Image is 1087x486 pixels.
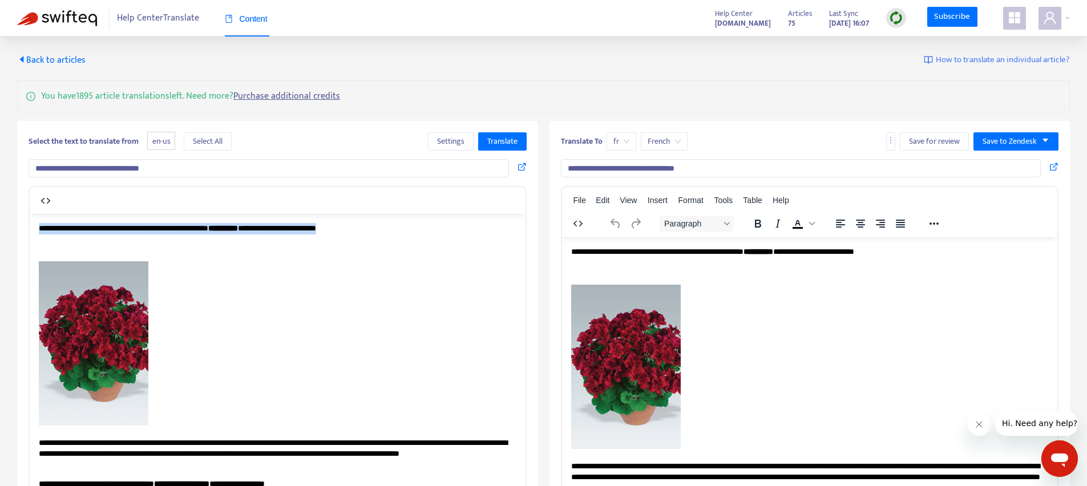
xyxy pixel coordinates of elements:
[973,132,1058,151] button: Save to Zendeskcaret-down
[678,196,704,205] span: Format
[1043,11,1057,25] span: user
[225,14,268,23] span: Content
[193,135,223,148] span: Select All
[26,90,35,101] span: info-circle
[606,216,625,232] button: Undo
[768,216,787,232] button: Italic
[995,411,1078,436] iframe: Message from company
[664,219,720,228] span: Paragraph
[886,132,895,151] button: more
[596,196,609,205] span: Edit
[831,216,850,232] button: Align left
[117,7,199,29] span: Help Center Translate
[17,55,26,64] span: caret-left
[829,7,858,20] span: Last Sync
[924,54,1070,67] a: How to translate an individual article?
[889,11,903,25] img: sync.dc5367851b00ba804db3.png
[788,216,817,232] div: Text color Black
[561,135,603,148] b: Translate To
[871,216,890,232] button: Align right
[1041,136,1049,144] span: caret-down
[743,196,762,205] span: Table
[648,196,668,205] span: Insert
[17,10,97,26] img: Swifteq
[788,7,812,20] span: Articles
[891,216,910,232] button: Justify
[437,135,464,148] span: Settings
[715,7,753,20] span: Help Center
[29,135,139,148] b: Select the text to translate from
[936,54,1070,67] span: How to translate an individual article?
[924,216,944,232] button: Reveal or hide additional toolbar items
[573,196,586,205] span: File
[1041,440,1078,477] iframe: Button to launch messaging window
[428,132,474,151] button: Settings
[909,135,960,148] span: Save for review
[620,196,637,205] span: View
[829,17,869,30] strong: [DATE] 16:07
[714,196,733,205] span: Tools
[233,88,340,104] a: Purchase additional credits
[1008,11,1021,25] span: appstore
[225,15,233,23] span: book
[648,133,681,150] span: French
[626,216,645,232] button: Redo
[924,55,933,64] img: image-link
[660,216,734,232] button: Block Paragraph
[41,90,340,103] p: You have 1895 article translations left. Need more?
[773,196,789,205] span: Help
[900,132,969,151] button: Save for review
[715,17,771,30] a: [DOMAIN_NAME]
[927,7,977,27] a: Subscribe
[478,132,527,151] button: Translate
[184,132,232,151] button: Select All
[968,413,991,436] iframe: Close message
[748,216,767,232] button: Bold
[613,133,629,150] span: fr
[17,52,86,68] span: Back to articles
[887,136,895,144] span: more
[788,17,795,30] strong: 75
[983,135,1037,148] span: Save to Zendesk
[487,135,518,148] span: Translate
[851,216,870,232] button: Align center
[147,132,175,151] span: en-us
